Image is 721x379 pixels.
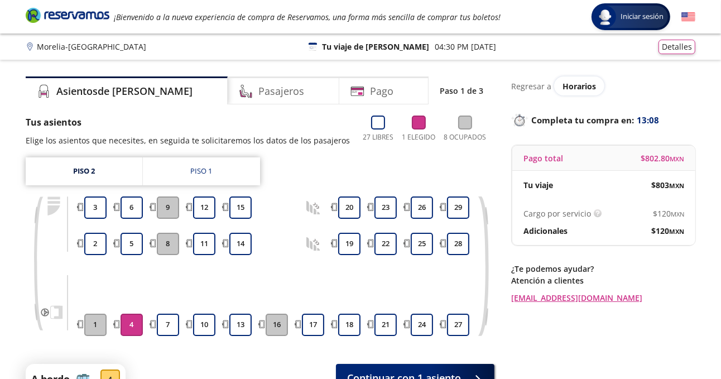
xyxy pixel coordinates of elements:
[84,314,107,336] button: 1
[84,196,107,219] button: 3
[338,233,360,255] button: 19
[121,196,143,219] button: 6
[370,84,393,99] h4: Pago
[511,80,551,92] p: Regresar a
[402,132,435,142] p: 1 Elegido
[266,314,288,336] button: 16
[511,76,695,95] div: Regresar a ver horarios
[26,7,109,27] a: Brand Logo
[653,208,684,219] span: $ 120
[440,85,483,97] p: Paso 1 de 3
[523,179,553,191] p: Tu viaje
[26,116,350,129] p: Tus asientos
[193,196,215,219] button: 12
[191,166,213,177] div: Piso 1
[447,196,469,219] button: 29
[511,275,695,286] p: Atención a clientes
[84,233,107,255] button: 2
[338,314,360,336] button: 18
[229,196,252,219] button: 15
[523,225,568,237] p: Adicionales
[193,233,215,255] button: 11
[229,233,252,255] button: 14
[26,157,142,185] a: Piso 2
[447,233,469,255] button: 28
[302,314,324,336] button: 17
[114,12,501,22] em: ¡Bienvenido a la nueva experiencia de compra de Reservamos, una forma más sencilla de comprar tus...
[444,132,486,142] p: 8 Ocupados
[56,84,193,99] h4: Asientos de [PERSON_NAME]
[374,233,397,255] button: 22
[641,152,684,164] span: $ 802.80
[374,314,397,336] button: 21
[143,157,260,185] a: Piso 1
[323,41,430,52] p: Tu viaje de [PERSON_NAME]
[411,196,433,219] button: 26
[37,41,146,52] p: Morelia - [GEOGRAPHIC_DATA]
[157,196,179,219] button: 9
[338,196,360,219] button: 20
[669,181,684,190] small: MXN
[411,314,433,336] button: 24
[363,132,393,142] p: 27 Libres
[511,263,695,275] p: ¿Te podemos ayudar?
[637,114,659,127] span: 13:08
[616,11,668,22] span: Iniciar sesión
[435,41,497,52] p: 04:30 PM [DATE]
[157,233,179,255] button: 8
[26,135,350,146] p: Elige los asientos que necesites, en seguida te solicitaremos los datos de los pasajeros
[258,84,304,99] h4: Pasajeros
[411,233,433,255] button: 25
[523,152,563,164] p: Pago total
[511,292,695,304] a: [EMAIL_ADDRESS][DOMAIN_NAME]
[651,179,684,191] span: $ 803
[374,196,397,219] button: 23
[511,112,695,128] p: Completa tu compra en :
[670,155,684,163] small: MXN
[157,314,179,336] button: 7
[563,81,596,92] span: Horarios
[671,210,684,218] small: MXN
[121,233,143,255] button: 5
[447,314,469,336] button: 27
[658,40,695,54] button: Detalles
[669,227,684,236] small: MXN
[681,10,695,24] button: English
[121,314,143,336] button: 4
[193,314,215,336] button: 10
[523,208,591,219] p: Cargo por servicio
[651,225,684,237] span: $ 120
[229,314,252,336] button: 13
[26,7,109,23] i: Brand Logo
